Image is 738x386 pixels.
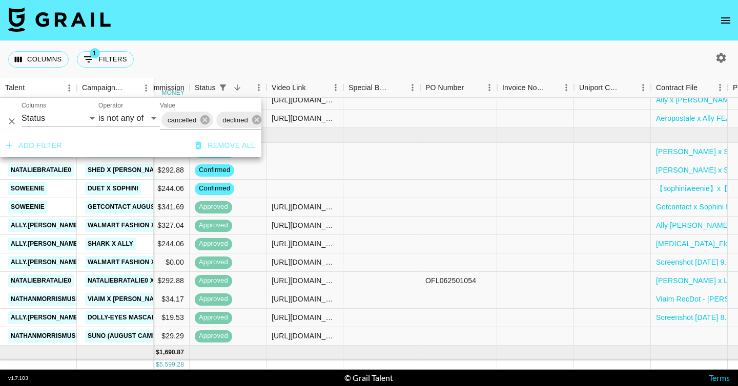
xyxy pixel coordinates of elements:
button: Menu [559,80,574,95]
button: Remove all [191,136,259,155]
div: Campaign (Type) [77,78,154,98]
button: Sort [621,80,635,95]
a: Terms [709,373,730,382]
div: https://www.tiktok.com/@nathanmorrismusic/video/7541190419183439159?is_from_webapp=1&sender_devic... [272,331,338,341]
span: approved [195,202,232,212]
div: Special Booking Type [343,78,420,98]
div: https://www.tiktok.com/@ally.enlow/video/7535161613624691981?is_from_webapp=1&sender_device=pc&we... [272,113,338,123]
div: 1,690.87 [159,348,184,357]
button: open drawer [715,10,736,31]
button: Menu [138,80,154,96]
div: money [161,90,184,96]
div: Uniport Contact Email [579,78,621,98]
a: Dolly-Eyes Mascara [85,311,163,324]
button: Sort [464,80,478,95]
div: https://www.tiktok.com/@nathanmorrismusic/video/7550057974513929527?is_from_webapp=1&sender_devic... [272,294,338,304]
div: PO Number [420,78,497,98]
button: Menu [635,80,651,95]
label: Operator [98,101,123,110]
span: confirmed [195,184,234,194]
span: 1 [90,48,100,58]
span: approved [195,313,232,323]
span: approved [195,239,232,249]
div: $ [156,348,159,357]
a: ally.[PERSON_NAME] [8,219,83,232]
div: OFL062501054 [425,275,476,286]
span: confirmed [195,165,234,175]
div: Uniport Contact Email [574,78,651,98]
a: ally.[PERSON_NAME] [8,311,83,324]
a: soweenie [8,182,47,195]
button: Sort [544,80,559,95]
label: Value [160,101,175,110]
div: https://www.tiktok.com/@nataliebratalie0/video/7536279010318372127?is_from_webapp=1&sender_device... [272,275,338,286]
div: © Grail Talent [344,373,393,383]
a: nataliebratalie0 [8,274,74,287]
button: Show filters [77,51,134,68]
button: Menu [712,80,728,95]
div: Talent [5,78,25,98]
a: Walmart Fashion x Ally Expenses [85,256,211,269]
div: cancelled [161,112,213,128]
span: approved [195,221,232,230]
a: Viaim x [PERSON_NAME] [85,293,168,306]
button: Sort [698,80,712,95]
a: Shed x [PERSON_NAME] October [85,164,201,177]
span: declined [216,114,254,126]
span: approved [195,331,232,341]
div: Video Link [272,78,306,98]
button: Add filter [2,136,66,155]
a: nathanmorrismusic [8,293,85,306]
button: Show filters [216,80,230,95]
a: nathanmorrismusic [8,330,85,342]
div: 1 active filter [216,80,230,95]
button: Menu [251,80,266,95]
button: Select columns [8,51,69,68]
button: Sort [306,80,320,95]
a: Suno (August Campaign) [85,330,176,342]
div: v 1.7.103 [8,375,28,381]
a: soweenie [8,201,47,213]
div: Campaign (Type) [82,78,124,98]
a: Nataliebratalie0 X L'Oréal Paris: Faux Brow [85,274,249,287]
div: Contract File [656,78,698,98]
button: Sort [391,80,405,95]
div: https://www.tiktok.com/@ally.enlow/video/7540103656092224823?is_from_webapp=1&sender_device=pc&we... [272,312,338,323]
div: Special Booking Type [348,78,391,98]
img: Grail Talent [8,7,111,32]
div: Invoice Notes [497,78,574,98]
a: Duet x Sophini [85,182,141,195]
div: Invoice Notes [502,78,544,98]
div: https://www.tiktok.com/@ally.enlow/video/7545978155090103607?is_from_webapp=1&sender_device=pc&we... [272,220,338,230]
button: Menu [482,80,497,95]
button: Sort [124,81,138,95]
div: $ [156,360,159,369]
a: nataliebratalie0 [8,164,74,177]
div: https://www.tiktok.com/@ally.enlow/video/7533735201646595383?is_from_webapp=1&sender_device=pc&we... [272,95,338,105]
a: Shark x Ally [85,238,136,250]
div: 5,599.28 [159,360,184,369]
button: Delete [4,114,19,129]
a: ally.[PERSON_NAME] [8,238,83,250]
div: Commission [144,78,184,98]
span: approved [195,276,232,286]
div: https://www.tiktok.com/@ally.enlow/video/7540366549157219639?is_from_webapp=1&sender_device=pc&we... [272,257,338,267]
button: Menu [405,80,420,95]
div: PO Number [425,78,464,98]
a: Walmart Fashion x Ally [85,219,175,232]
span: approved [195,294,232,304]
label: Columns [22,101,46,110]
div: Status [190,78,266,98]
div: https://www.tiktok.com/@ally.enlow/video/7544057069570149645?is_from_webapp=1&sender_device=pc&we... [272,239,338,249]
button: Sort [25,81,39,95]
a: ally.[PERSON_NAME] [8,256,83,269]
span: approved [195,258,232,267]
div: Video Link [266,78,343,98]
div: declined [216,112,265,128]
a: GetContact August x Sophini [85,201,195,213]
div: Status [195,78,216,98]
div: Contract File [651,78,728,98]
button: Menu [328,80,343,95]
span: cancelled [161,114,202,126]
div: https://www.instagram.com/reel/DNtl-8gZIIn/ [272,202,338,212]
